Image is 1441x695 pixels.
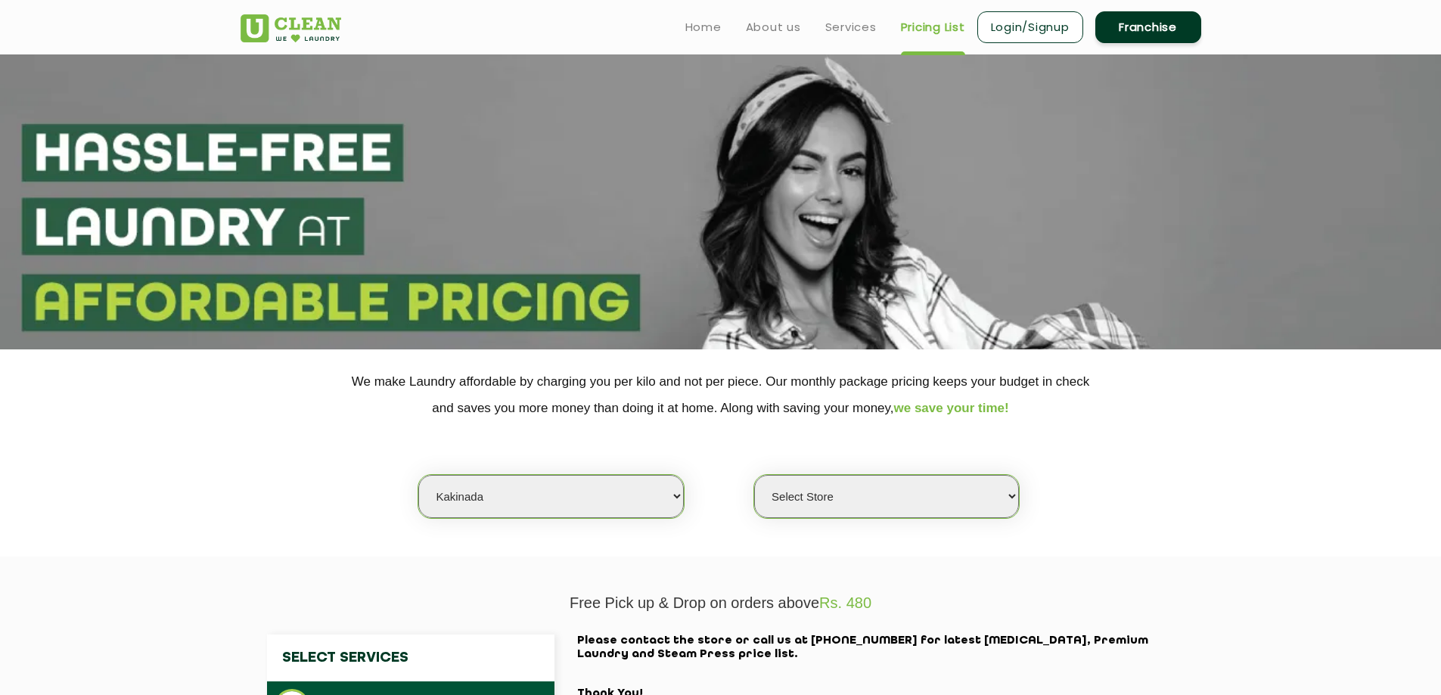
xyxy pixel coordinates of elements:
[267,634,554,681] h4: Select Services
[977,11,1083,43] a: Login/Signup
[901,18,965,36] a: Pricing List
[894,401,1009,415] span: we save your time!
[1095,11,1201,43] a: Franchise
[825,18,877,36] a: Services
[746,18,801,36] a: About us
[685,18,722,36] a: Home
[241,368,1201,421] p: We make Laundry affordable by charging you per kilo and not per piece. Our monthly package pricin...
[241,594,1201,612] p: Free Pick up & Drop on orders above
[241,14,341,42] img: UClean Laundry and Dry Cleaning
[819,594,871,611] span: Rs. 480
